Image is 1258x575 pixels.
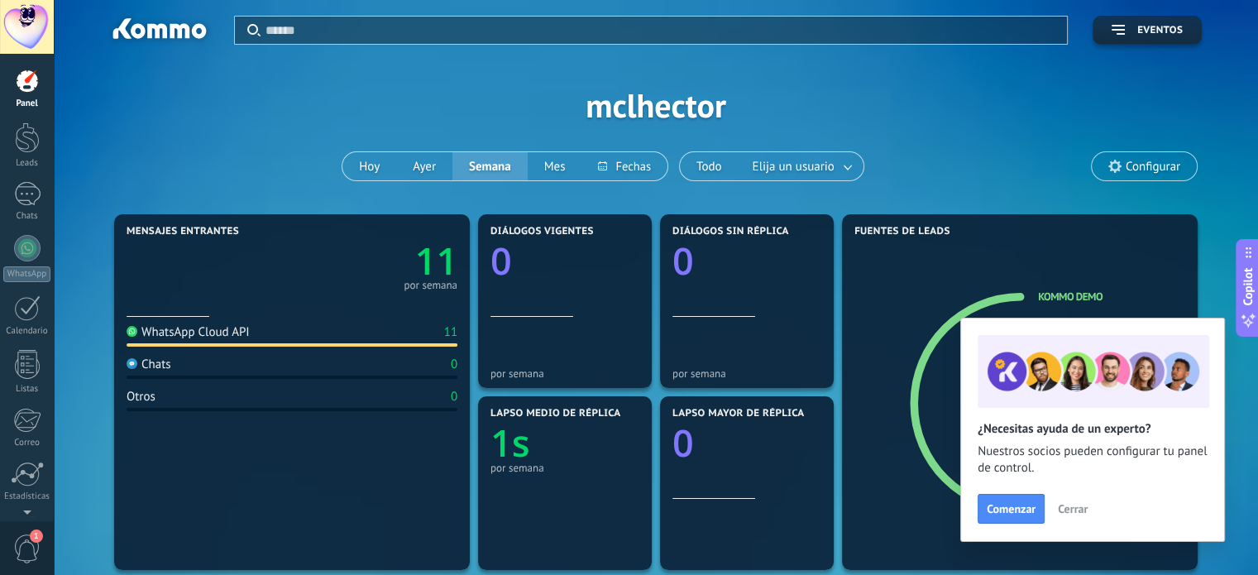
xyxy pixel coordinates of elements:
[451,357,457,372] div: 0
[415,236,457,286] text: 11
[127,357,171,372] div: Chats
[490,226,594,237] span: Diálogos vigentes
[1058,503,1088,515] span: Cerrar
[978,443,1208,477] span: Nuestros socios pueden configurar tu panel de control.
[528,152,582,180] button: Mes
[490,462,639,474] div: por semana
[3,326,51,337] div: Calendario
[854,226,950,237] span: Fuentes de leads
[672,418,694,468] text: 0
[127,326,137,337] img: WhatsApp Cloud API
[30,529,43,543] span: 1
[396,152,452,180] button: Ayer
[292,236,457,286] a: 11
[451,389,457,405] div: 0
[680,152,739,180] button: Todo
[1137,25,1183,36] span: Eventos
[3,384,51,395] div: Listas
[127,226,239,237] span: Mensajes entrantes
[581,152,667,180] button: Fechas
[490,418,530,468] text: 1s
[444,324,457,340] div: 11
[987,503,1036,515] span: Comenzar
[739,152,863,180] button: Elija un usuario
[672,408,804,419] span: Lapso mayor de réplica
[127,389,155,405] div: Otros
[342,152,396,180] button: Hoy
[978,421,1208,437] h2: ¿Necesitas ayuda de un experto?
[490,236,512,286] text: 0
[490,408,621,419] span: Lapso medio de réplica
[3,438,51,448] div: Correo
[1050,496,1095,521] button: Cerrar
[3,211,51,222] div: Chats
[490,367,639,380] div: por semana
[1038,290,1103,304] a: Kommo Demo
[978,494,1045,524] button: Comenzar
[672,226,789,237] span: Diálogos sin réplica
[404,281,457,290] div: por semana
[3,266,50,282] div: WhatsApp
[1126,160,1180,174] span: Configurar
[3,158,51,169] div: Leads
[452,152,528,180] button: Semana
[3,491,51,502] div: Estadísticas
[749,156,838,178] span: Elija un usuario
[127,324,250,340] div: WhatsApp Cloud API
[1240,267,1256,305] span: Copilot
[672,236,694,286] text: 0
[3,98,51,109] div: Panel
[1093,16,1202,45] button: Eventos
[672,367,821,380] div: por semana
[127,358,137,369] img: Chats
